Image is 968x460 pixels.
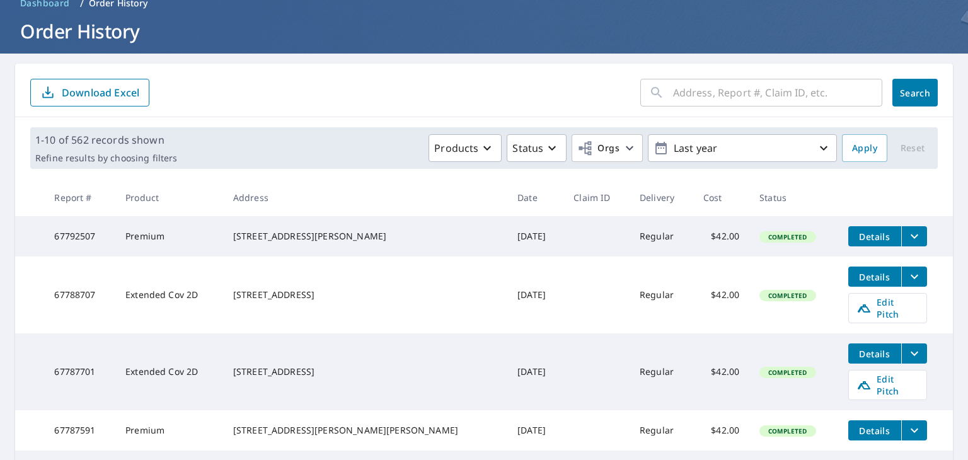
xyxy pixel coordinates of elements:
th: Delivery [630,179,693,216]
button: Search [892,79,938,106]
span: Details [856,231,894,243]
th: Report # [44,179,115,216]
th: Status [749,179,838,216]
th: Claim ID [563,179,630,216]
span: Apply [852,141,877,156]
button: detailsBtn-67787701 [848,343,901,364]
button: Download Excel [30,79,149,106]
div: [STREET_ADDRESS][PERSON_NAME] [233,230,497,243]
span: Edit Pitch [856,296,919,320]
td: $42.00 [693,216,749,256]
p: Refine results by choosing filters [35,152,177,164]
td: 67787701 [44,333,115,410]
h1: Order History [15,18,953,44]
th: Date [507,179,563,216]
td: [DATE] [507,333,563,410]
td: Extended Cov 2D [115,256,223,333]
span: Details [856,425,894,437]
a: Edit Pitch [848,370,927,400]
td: $42.00 [693,410,749,451]
button: detailsBtn-67788707 [848,267,901,287]
td: [DATE] [507,216,563,256]
td: Regular [630,256,693,333]
th: Product [115,179,223,216]
span: Search [902,87,928,99]
span: Completed [761,368,814,377]
td: $42.00 [693,256,749,333]
button: detailsBtn-67792507 [848,226,901,246]
p: Download Excel [62,86,139,100]
td: $42.00 [693,333,749,410]
button: filesDropdownBtn-67788707 [901,267,927,287]
div: [STREET_ADDRESS] [233,289,497,301]
button: Orgs [572,134,643,162]
td: Regular [630,410,693,451]
a: Edit Pitch [848,293,927,323]
button: detailsBtn-67787591 [848,420,901,440]
td: Premium [115,216,223,256]
td: Regular [630,216,693,256]
span: Completed [761,291,814,300]
p: Products [434,141,478,156]
td: Regular [630,333,693,410]
td: Premium [115,410,223,451]
p: Last year [669,137,816,159]
span: Completed [761,427,814,435]
td: 67788707 [44,256,115,333]
button: filesDropdownBtn-67792507 [901,226,927,246]
td: [DATE] [507,410,563,451]
button: Status [507,134,567,162]
td: Extended Cov 2D [115,333,223,410]
div: [STREET_ADDRESS][PERSON_NAME][PERSON_NAME] [233,424,497,437]
th: Cost [693,179,749,216]
span: Edit Pitch [856,373,919,397]
button: filesDropdownBtn-67787591 [901,420,927,440]
p: 1-10 of 562 records shown [35,132,177,147]
td: 67792507 [44,216,115,256]
button: Products [429,134,502,162]
p: Status [512,141,543,156]
span: Details [856,348,894,360]
button: Apply [842,134,887,162]
span: Orgs [577,141,619,156]
th: Address [223,179,507,216]
div: [STREET_ADDRESS] [233,365,497,378]
input: Address, Report #, Claim ID, etc. [673,75,882,110]
button: Last year [648,134,837,162]
button: filesDropdownBtn-67787701 [901,343,927,364]
span: Completed [761,233,814,241]
td: 67787591 [44,410,115,451]
td: [DATE] [507,256,563,333]
span: Details [856,271,894,283]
